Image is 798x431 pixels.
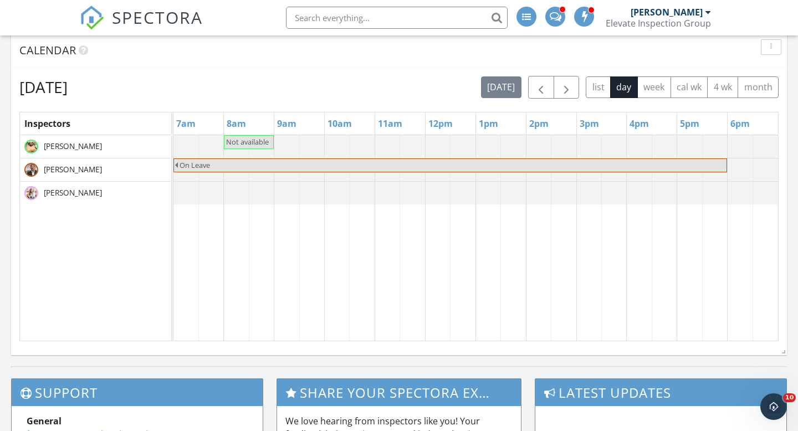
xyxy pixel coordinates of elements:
[112,6,203,29] span: SPECTORA
[19,43,76,58] span: Calendar
[631,7,703,18] div: [PERSON_NAME]
[277,379,521,406] h3: Share Your Spectora Experience
[24,186,38,200] img: 3v0a2421.jpg
[677,115,702,132] a: 5pm
[325,115,355,132] a: 10am
[27,415,62,427] strong: General
[42,187,104,198] span: [PERSON_NAME]
[42,141,104,152] span: [PERSON_NAME]
[627,115,652,132] a: 4pm
[173,115,198,132] a: 7am
[707,76,738,98] button: 4 wk
[671,76,708,98] button: cal wk
[224,115,249,132] a: 8am
[42,164,104,175] span: [PERSON_NAME]
[426,115,456,132] a: 12pm
[526,115,551,132] a: 2pm
[606,18,711,29] div: Elevate Inspection Group
[610,76,638,98] button: day
[80,6,104,30] img: The Best Home Inspection Software - Spectora
[19,76,68,98] h2: [DATE]
[577,115,602,132] a: 3pm
[760,393,787,420] iframe: Intercom live chat
[783,393,796,402] span: 10
[476,115,501,132] a: 1pm
[554,76,580,99] button: Next day
[80,15,203,38] a: SPECTORA
[528,76,554,99] button: Previous day
[637,76,671,98] button: week
[481,76,521,98] button: [DATE]
[586,76,611,98] button: list
[12,379,263,406] h3: Support
[274,115,299,132] a: 9am
[24,117,70,130] span: Inspectors
[375,115,405,132] a: 11am
[180,160,210,170] span: On Leave
[286,7,508,29] input: Search everything...
[24,163,38,177] img: marcus.png
[738,76,779,98] button: month
[728,115,753,132] a: 6pm
[226,137,269,147] span: Not available
[24,140,38,153] img: 3v0a4265.jpg
[535,379,786,406] h3: Latest Updates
